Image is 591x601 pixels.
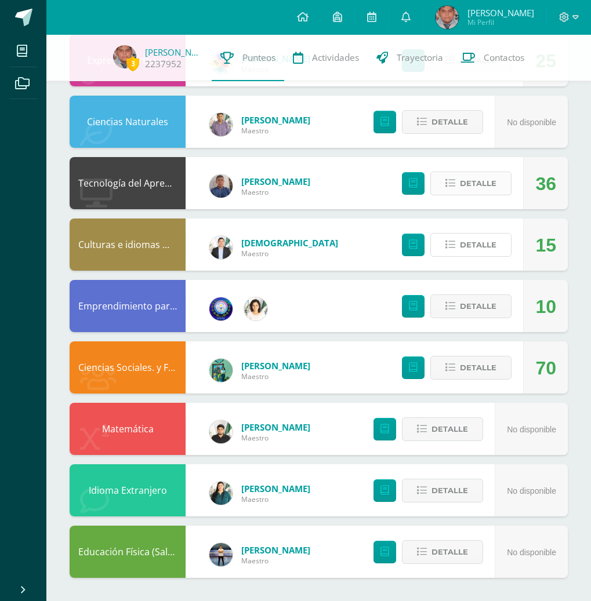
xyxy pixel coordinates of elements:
[467,7,534,19] span: [PERSON_NAME]
[368,35,452,81] a: Trayectoria
[507,548,556,557] span: No disponible
[397,52,443,64] span: Trayectoria
[70,403,186,455] div: Matemática
[535,281,556,333] div: 10
[241,360,310,371] a: [PERSON_NAME]
[70,157,186,209] div: Tecnología del Aprendizaje y Comunicación
[241,371,310,381] span: Maestro
[430,172,512,195] button: Detalle
[460,357,496,378] span: Detalle
[113,45,136,68] img: 754a79e75c0bd8aaa40322c85fa4de6f.png
[402,110,483,134] button: Detalle
[241,556,310,566] span: Maestro
[535,342,556,394] div: 70
[244,297,267,320] img: 7a8e161cab7694f51b452fdf17c6d5da.png
[145,58,182,70] a: 2237952
[507,118,556,127] span: No disponible
[241,126,310,136] span: Maestro
[241,421,310,433] a: [PERSON_NAME]
[507,425,556,434] span: No disponible
[535,158,556,210] div: 36
[241,187,310,197] span: Maestro
[241,237,338,249] a: [DEMOGRAPHIC_DATA]
[209,359,233,382] img: b3df963adb6106740b98dae55d89aff1.png
[241,176,310,187] a: [PERSON_NAME]
[430,294,512,318] button: Detalle
[70,341,186,394] div: Ciencias Sociales. y Formación Ciudadana
[452,35,533,81] a: Contactos
[460,296,496,317] span: Detalle
[241,433,310,443] span: Maestro
[70,526,186,578] div: Educación Física (Salud Emocional y Física)
[70,464,186,516] div: Idioma Extranjero
[145,46,203,58] a: [PERSON_NAME]
[432,480,468,501] span: Detalle
[432,541,468,563] span: Detalle
[284,35,368,81] a: Actividades
[126,56,139,71] span: 3
[209,174,233,198] img: bf66807720f313c6207fc724d78fb4d0.png
[209,236,233,259] img: aa2172f3e2372f881a61fb647ea0edf1.png
[460,234,496,256] span: Detalle
[241,114,310,126] a: [PERSON_NAME]
[535,219,556,271] div: 15
[507,486,556,496] span: No disponible
[402,479,483,502] button: Detalle
[70,96,186,148] div: Ciencias Naturales
[430,356,512,380] button: Detalle
[402,417,483,441] button: Detalle
[209,482,233,505] img: f58bb6038ea3a85f08ed05377cd67300.png
[212,35,284,81] a: Punteos
[241,544,310,556] a: [PERSON_NAME]
[432,111,468,133] span: Detalle
[209,113,233,136] img: b08e72ae1415402f2c8bd1f3d2cdaa84.png
[241,483,310,494] a: [PERSON_NAME]
[242,52,275,64] span: Punteos
[484,52,524,64] span: Contactos
[467,17,534,27] span: Mi Perfil
[241,249,338,258] span: Maestro
[70,280,186,332] div: Emprendimiento para la Productividad y Desarrollo
[209,543,233,566] img: bde165c00b944de6c05dcae7d51e2fcc.png
[430,233,512,257] button: Detalle
[402,540,483,564] button: Detalle
[460,173,496,194] span: Detalle
[241,494,310,504] span: Maestro
[209,420,233,443] img: a5e710364e73df65906ee1fa578590e2.png
[436,6,459,29] img: 754a79e75c0bd8aaa40322c85fa4de6f.png
[70,218,186,271] div: Culturas e idiomas mayas Garífuna y Xinca L2
[209,297,233,320] img: 38991008722c8d66f2d85f4b768620e4.png
[312,52,359,64] span: Actividades
[432,418,468,440] span: Detalle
